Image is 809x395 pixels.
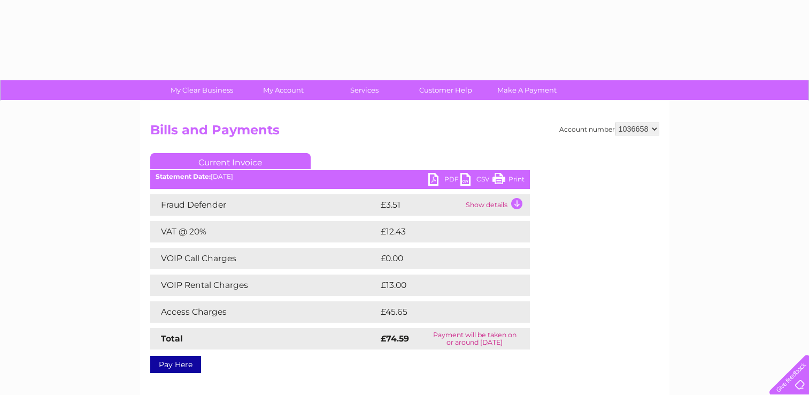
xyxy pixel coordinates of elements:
td: £0.00 [378,248,505,269]
td: £3.51 [378,194,463,216]
td: £45.65 [378,301,508,323]
td: Show details [463,194,530,216]
a: Make A Payment [483,80,571,100]
a: Services [320,80,409,100]
div: Account number [559,123,659,135]
a: PDF [428,173,460,188]
h2: Bills and Payments [150,123,659,143]
td: VOIP Rental Charges [150,275,378,296]
a: Current Invoice [150,153,311,169]
a: CSV [460,173,492,188]
div: [DATE] [150,173,530,180]
b: Statement Date: [156,172,211,180]
td: Payment will be taken on or around [DATE] [420,328,530,350]
strong: Total [161,333,183,344]
td: Fraud Defender [150,194,378,216]
td: £13.00 [378,275,507,296]
td: Access Charges [150,301,378,323]
a: Pay Here [150,356,201,373]
a: My Clear Business [158,80,246,100]
td: £12.43 [378,221,507,242]
td: VAT @ 20% [150,221,378,242]
a: Customer Help [402,80,490,100]
a: Print [492,173,525,188]
a: My Account [239,80,327,100]
strong: £74.59 [381,333,409,344]
td: VOIP Call Charges [150,248,378,269]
